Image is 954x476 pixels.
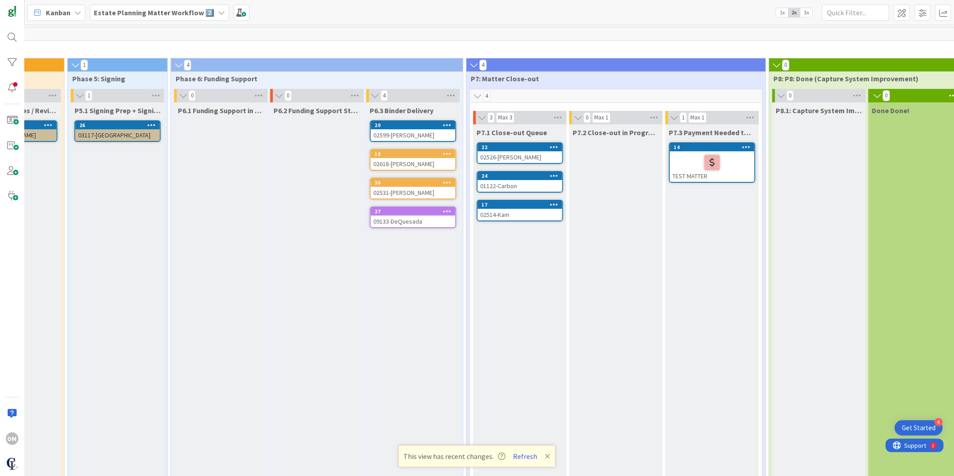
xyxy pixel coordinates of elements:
span: 0 [787,90,794,101]
div: TEST MATTER [670,151,755,182]
span: Kanban [46,7,71,18]
span: 1 [81,60,88,71]
span: 1x [776,8,788,17]
span: P7.2 Close-out in Progress [573,128,659,137]
button: Refresh [510,450,541,462]
span: P6.1 Funding Support in Progress [178,106,264,115]
div: 2002599-[PERSON_NAME] [371,121,455,141]
div: 14TEST MATTER [670,143,755,182]
span: P7: Matter Close-out [471,74,755,83]
span: P7.1 Close-out Queue [477,128,548,137]
div: 03117-[GEOGRAPHIC_DATA] [75,129,160,141]
div: OM [6,432,18,445]
div: 18 [375,151,455,157]
span: 1 [680,112,687,123]
b: Estate Planning Matter Workflow 2️⃣ [94,8,214,17]
input: Quick Filter... [822,4,889,21]
span: 4 [483,91,490,101]
div: 14 [674,144,755,150]
div: 2202526-[PERSON_NAME] [478,143,562,163]
div: 20 [375,122,455,128]
div: 02526-[PERSON_NAME] [478,151,562,163]
span: P6.2 Funding Support Stalled [274,106,360,115]
span: 0 [285,90,292,101]
div: Max 3 [499,115,512,120]
div: 17 [482,202,562,208]
div: 27 [375,208,455,215]
span: 0 [189,90,196,101]
div: 14 [670,143,755,151]
span: Phase 5: Signing [72,74,156,83]
div: 22 [478,143,562,151]
div: 02514-Kam [478,209,562,220]
span: 0 [883,90,890,101]
span: Support [19,1,41,12]
div: 09133-DeQuesada [371,216,455,227]
div: 2709133-DeQuesada [371,207,455,227]
div: 2603117-[GEOGRAPHIC_DATA] [75,121,160,141]
div: Max 1 [595,115,609,120]
span: 3 [488,112,495,123]
span: 4 [381,90,388,101]
div: 2401122-Carbon [478,172,562,192]
span: P6.3 Binder Delivery [370,106,434,115]
div: 24 [482,173,562,179]
div: 36 [375,180,455,186]
span: P5.1 Signing Prep + Signing [75,106,161,115]
div: 24 [478,172,562,180]
span: 3x [800,8,813,17]
span: P8: P8: Done (Capture System Improvement) [774,74,954,83]
div: 1802618-[PERSON_NAME] [371,150,455,170]
div: 26 [79,122,160,128]
div: 20 [371,121,455,129]
div: 22 [482,144,562,150]
img: Visit kanbanzone.com [6,6,18,18]
div: 27 [371,207,455,216]
div: 02531-[PERSON_NAME] [371,187,455,198]
div: 02599-[PERSON_NAME] [371,129,455,141]
div: 02618-[PERSON_NAME] [371,158,455,170]
span: 2x [788,8,800,17]
div: Max 1 [691,115,705,120]
span: 0 [584,112,591,123]
span: Done Done! [872,106,910,115]
span: This view has recent changes. [404,451,506,462]
div: 17 [478,201,562,209]
span: 1 [85,90,93,101]
div: 1702514-Kam [478,201,562,220]
span: 4 [480,60,487,71]
div: 2 [47,4,49,11]
div: Open Get Started checklist, remaining modules: 4 [895,420,943,436]
div: 3602531-[PERSON_NAME] [371,179,455,198]
span: Phase 6: Funding Support [176,74,452,83]
div: 36 [371,179,455,187]
span: 0 [782,60,790,71]
div: 18 [371,150,455,158]
div: 01122-Carbon [478,180,562,192]
span: P8.1: Capture System Improvement [776,106,862,115]
div: 26 [75,121,160,129]
span: 4 [184,60,191,71]
img: avatar [6,458,18,470]
div: 4 [935,418,943,426]
div: Get Started [902,423,936,432]
span: P7.3 Payment Needed to Close [669,128,755,137]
